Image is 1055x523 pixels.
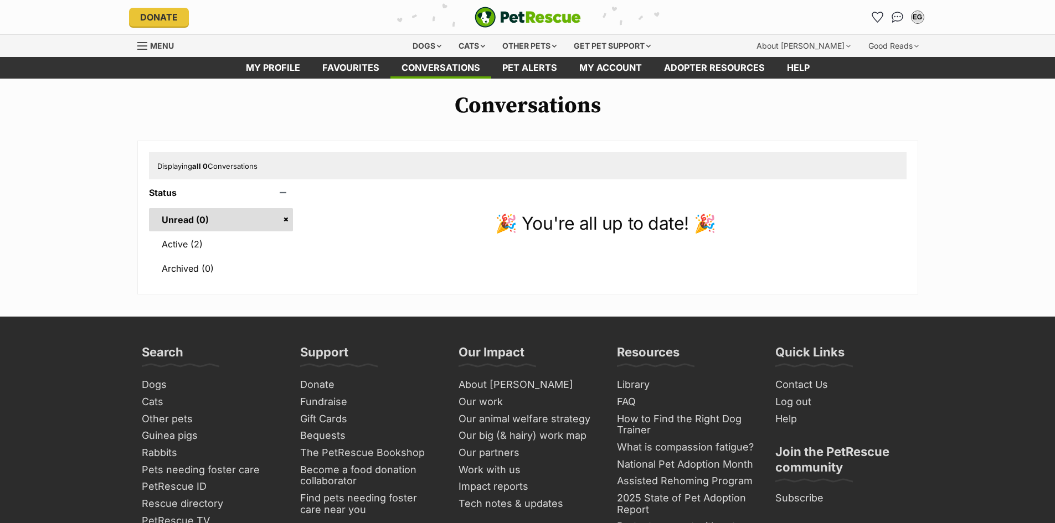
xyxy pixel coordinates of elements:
a: Menu [137,35,182,55]
a: Subscribe [771,490,918,507]
div: Get pet support [566,35,658,57]
a: Our big (& hairy) work map [454,427,601,444]
a: Become a food donation collaborator [296,462,443,490]
h3: Our Impact [459,344,524,366]
h3: Resources [617,344,680,366]
a: Dogs [137,376,285,393]
a: Fundraise [296,393,443,411]
a: Help [771,411,918,428]
a: Active (2) [149,232,294,256]
a: How to Find the Right Dog Trainer [613,411,760,439]
a: Guinea pigs [137,427,285,444]
a: Conversations [889,8,907,26]
a: Tech notes & updates [454,495,601,512]
a: PetRescue ID [137,478,285,495]
h3: Join the PetRescue community [775,444,914,481]
a: Favourites [311,57,390,79]
a: FAQ [613,393,760,411]
a: What is compassion fatigue? [613,439,760,456]
a: Contact Us [771,376,918,393]
span: Menu [150,41,174,50]
a: Find pets needing foster care near you [296,490,443,518]
a: Bequests [296,427,443,444]
a: Adopter resources [653,57,776,79]
h3: Support [300,344,348,366]
a: About [PERSON_NAME] [454,376,601,393]
a: Pets needing foster care [137,462,285,479]
a: Archived (0) [149,257,294,280]
a: Donate [296,376,443,393]
a: Rescue directory [137,495,285,512]
a: Pet alerts [491,57,568,79]
ul: Account quick links [869,8,927,26]
a: Other pets [137,411,285,428]
img: logo-e224e6f780fb5917bec1dbf3a21bbac754714ae5b6737aabdf751b685950b380.svg [475,7,581,28]
a: Our partners [454,444,601,462]
a: Help [776,57,821,79]
a: Cats [137,393,285,411]
header: Status [149,188,294,198]
a: Rabbits [137,444,285,462]
strong: all 0 [192,162,208,170]
h3: Quick Links [775,344,845,366]
div: Good Reads [861,35,927,57]
a: Donate [129,8,189,27]
a: My profile [235,57,311,79]
a: 2025 State of Pet Adoption Report [613,490,760,518]
span: Displaying Conversations [157,162,258,170]
a: Library [613,376,760,393]
div: Other pets [495,35,564,57]
a: Unread (0) [149,208,294,231]
a: Assisted Rehoming Program [613,473,760,490]
a: The PetRescue Bookshop [296,444,443,462]
img: chat-41dd97257d64d25036548639549fe6c8038ab92f7586957e7f3b1b290dea8141.svg [892,12,903,23]
h3: Search [142,344,183,366]
div: Dogs [405,35,449,57]
a: Our animal welfare strategy [454,411,601,428]
a: Impact reports [454,478,601,495]
a: PetRescue [475,7,581,28]
p: 🎉 You're all up to date! 🎉 [304,210,906,237]
a: Gift Cards [296,411,443,428]
a: National Pet Adoption Month [613,456,760,473]
div: Cats [451,35,493,57]
a: conversations [390,57,491,79]
button: My account [909,8,927,26]
div: About [PERSON_NAME] [749,35,858,57]
a: Favourites [869,8,887,26]
a: Log out [771,393,918,411]
a: Work with us [454,462,601,479]
a: Our work [454,393,601,411]
div: EG [912,12,923,23]
a: My account [568,57,653,79]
